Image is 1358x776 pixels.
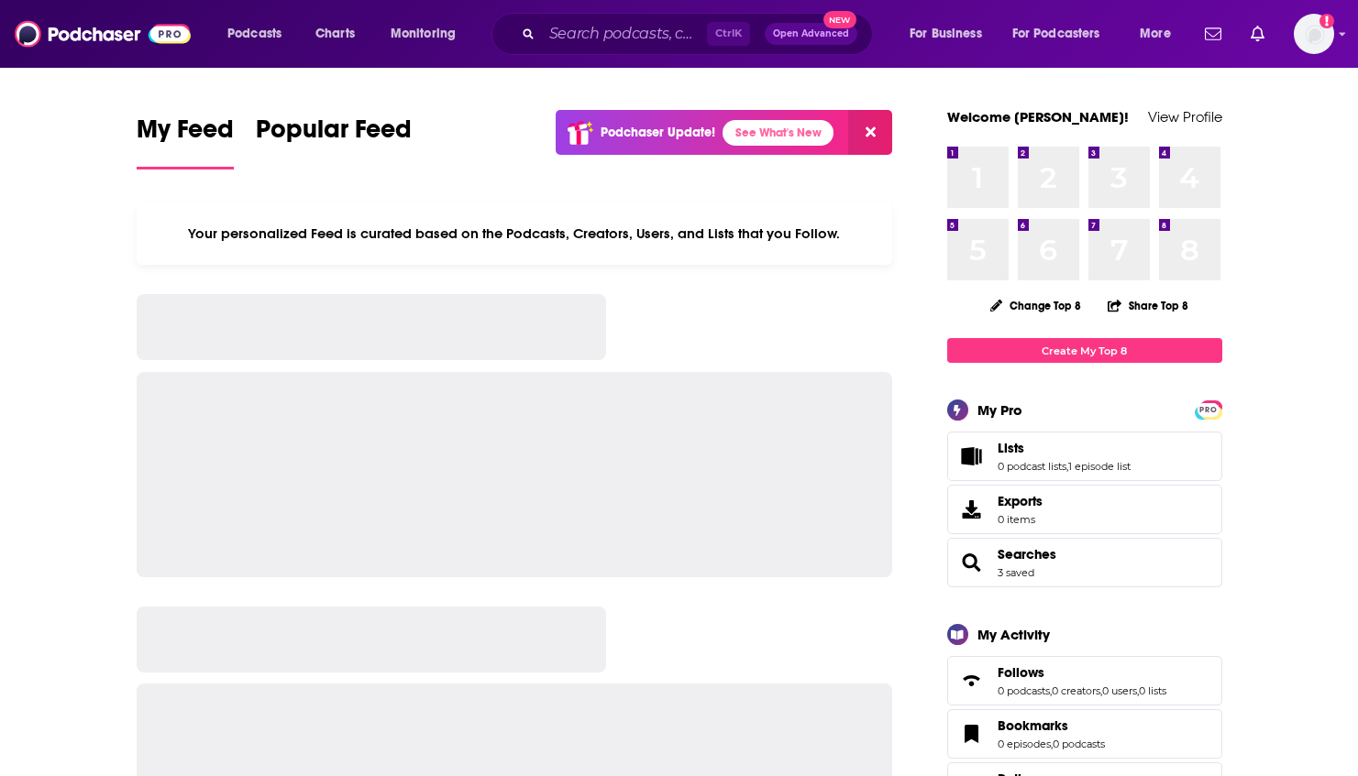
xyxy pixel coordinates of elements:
span: For Business [910,21,982,47]
p: Podchaser Update! [601,125,715,140]
a: Follows [954,668,990,694]
span: More [1140,21,1171,47]
a: Show notifications dropdown [1243,18,1272,49]
a: See What's New [723,120,834,146]
span: , [1137,684,1139,697]
span: Open Advanced [773,29,849,38]
span: Logged in as WE_Broadcast [1294,14,1334,54]
a: Searches [998,546,1056,563]
span: Bookmarks [998,717,1068,734]
input: Search podcasts, credits, & more... [542,19,707,49]
span: Lists [998,440,1024,456]
a: Lists [998,440,1131,456]
a: Searches [954,550,990,575]
span: 0 items [998,513,1043,526]
div: Search podcasts, credits, & more... [509,13,890,55]
a: 0 creators [1052,684,1100,697]
button: open menu [215,19,305,49]
button: open menu [378,19,480,49]
div: Your personalized Feed is curated based on the Podcasts, Creators, Users, and Lists that you Follow. [137,202,893,265]
button: Share Top 8 [1107,288,1189,323]
a: 0 podcasts [998,684,1050,697]
a: My Feed [137,114,234,169]
a: Popular Feed [256,114,412,169]
a: Lists [954,443,990,469]
span: My Feed [137,114,234,156]
svg: Add a profile image [1319,14,1334,28]
button: open menu [1000,19,1127,49]
span: Searches [947,538,1222,587]
a: 0 podcasts [1053,738,1105,750]
span: Lists [947,432,1222,481]
a: Exports [947,485,1222,534]
span: Follows [998,664,1044,681]
a: 0 lists [1139,684,1166,697]
span: Exports [998,493,1043,509]
a: 1 episode list [1068,460,1131,473]
span: Podcasts [227,21,282,47]
button: Change Top 8 [979,294,1093,317]
button: open menu [1127,19,1194,49]
a: Charts [304,19,366,49]
a: PRO [1198,402,1220,416]
span: For Podcasters [1012,21,1100,47]
a: Create My Top 8 [947,338,1222,363]
img: Podchaser - Follow, Share and Rate Podcasts [15,16,191,51]
a: Show notifications dropdown [1198,18,1229,49]
span: Ctrl K [707,22,750,46]
div: My Pro [977,401,1022,419]
button: Open AdvancedNew [765,23,857,45]
span: , [1050,684,1052,697]
img: User Profile [1294,14,1334,54]
a: Bookmarks [954,721,990,747]
button: Show profile menu [1294,14,1334,54]
a: View Profile [1148,108,1222,126]
span: , [1066,460,1068,473]
span: PRO [1198,403,1220,417]
a: Bookmarks [998,717,1105,734]
span: Monitoring [391,21,456,47]
span: Charts [315,21,355,47]
span: , [1051,738,1053,750]
a: 3 saved [998,566,1034,579]
a: 0 podcast lists [998,460,1066,473]
span: Bookmarks [947,709,1222,759]
span: Exports [954,497,990,522]
a: 0 episodes [998,738,1051,750]
span: Popular Feed [256,114,412,156]
div: My Activity [977,626,1050,643]
span: , [1100,684,1102,697]
a: 0 users [1102,684,1137,697]
span: New [823,11,856,28]
button: open menu [897,19,1005,49]
a: Follows [998,664,1166,681]
span: Follows [947,656,1222,705]
a: Welcome [PERSON_NAME]! [947,108,1129,126]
